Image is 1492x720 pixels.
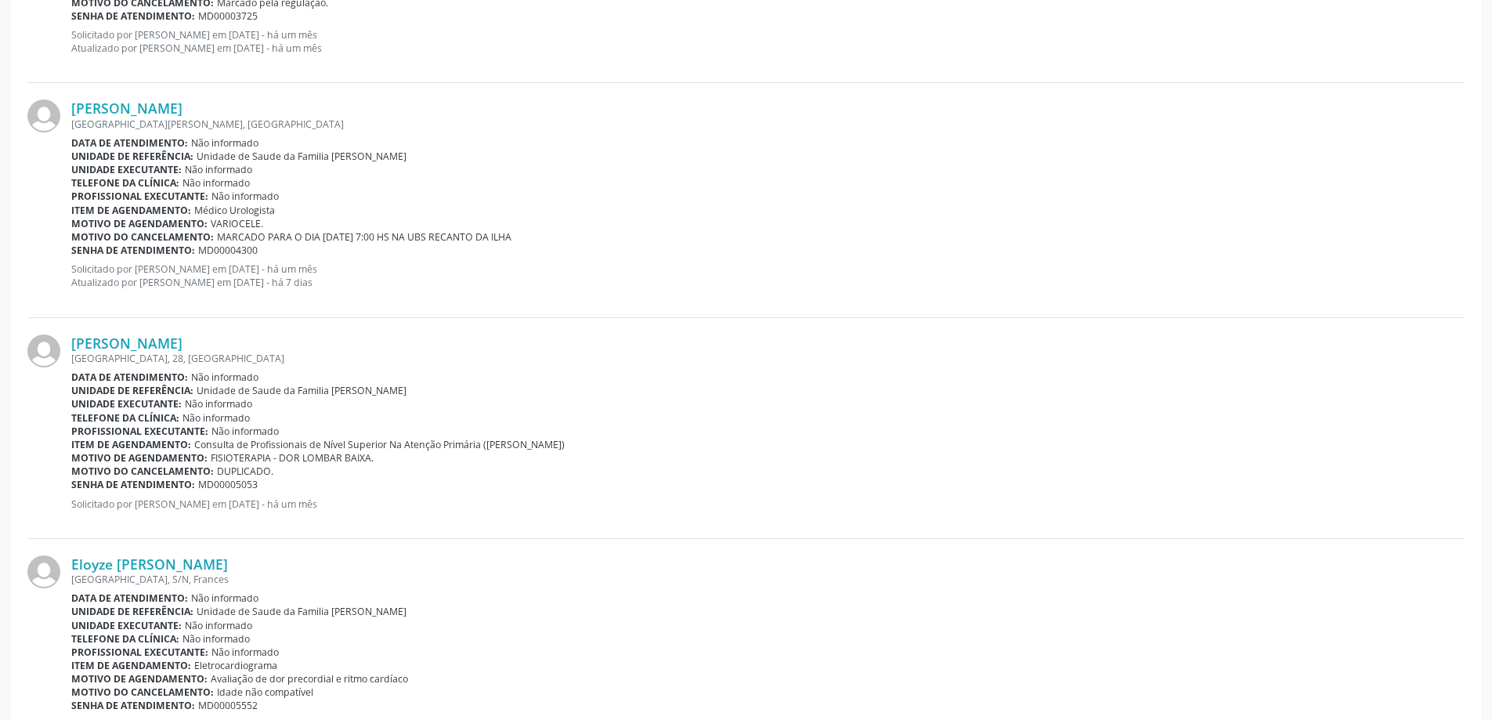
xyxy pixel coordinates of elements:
[71,465,214,478] b: Motivo do cancelamento:
[198,244,258,257] span: MD00004300
[217,465,273,478] span: DUPLICADO.
[191,371,258,384] span: Não informado
[71,118,1465,131] div: [GEOGRAPHIC_DATA][PERSON_NAME], [GEOGRAPHIC_DATA]
[71,384,193,397] b: Unidade de referência:
[71,672,208,686] b: Motivo de agendamento:
[71,397,182,411] b: Unidade executante:
[71,190,208,203] b: Profissional executante:
[185,397,252,411] span: Não informado
[217,230,511,244] span: MARCADO PARA O DIA [DATE] 7:00 HS NA UBS RECANTO DA ILHA
[71,592,188,605] b: Data de atendimento:
[211,217,263,230] span: VARIOCELE.
[71,230,214,244] b: Motivo do cancelamento:
[194,659,277,672] span: Eletrocardiograma
[27,99,60,132] img: img
[191,136,258,150] span: Não informado
[71,335,182,352] a: [PERSON_NAME]
[182,176,250,190] span: Não informado
[71,605,193,618] b: Unidade de referência:
[71,411,179,425] b: Telefone da clínica:
[198,699,258,712] span: MD00005552
[71,9,195,23] b: Senha de atendimento:
[27,555,60,588] img: img
[211,425,279,438] span: Não informado
[211,190,279,203] span: Não informado
[71,99,182,117] a: [PERSON_NAME]
[211,451,374,465] span: FISIOTERAPIA - DOR LOMBAR BAIXA.
[185,619,252,632] span: Não informado
[182,632,250,646] span: Não informado
[71,352,1465,365] div: [GEOGRAPHIC_DATA], 28, [GEOGRAPHIC_DATA]
[211,646,279,659] span: Não informado
[71,217,208,230] b: Motivo de agendamento:
[71,686,214,699] b: Motivo do cancelamento:
[71,136,188,150] b: Data de atendimento:
[211,672,408,686] span: Avaliação de dor precordial e ritmo cardíaco
[71,425,208,438] b: Profissional executante:
[71,478,195,491] b: Senha de atendimento:
[71,646,208,659] b: Profissional executante:
[197,605,406,618] span: Unidade de Saude da Familia [PERSON_NAME]
[71,244,195,257] b: Senha de atendimento:
[71,555,228,573] a: Eloyze [PERSON_NAME]
[71,371,188,384] b: Data de atendimento:
[71,262,1465,289] p: Solicitado por [PERSON_NAME] em [DATE] - há um mês Atualizado por [PERSON_NAME] em [DATE] - há 7 ...
[71,619,182,632] b: Unidade executante:
[194,204,275,217] span: Médico Urologista
[71,699,195,712] b: Senha de atendimento:
[71,632,179,646] b: Telefone da clínica:
[27,335,60,367] img: img
[71,28,1465,55] p: Solicitado por [PERSON_NAME] em [DATE] - há um mês Atualizado por [PERSON_NAME] em [DATE] - há um...
[198,478,258,491] span: MD00005053
[71,163,182,176] b: Unidade executante:
[197,384,406,397] span: Unidade de Saude da Familia [PERSON_NAME]
[71,176,179,190] b: Telefone da clínica:
[185,163,252,176] span: Não informado
[71,573,1465,586] div: [GEOGRAPHIC_DATA], S/N, Frances
[71,497,1465,511] p: Solicitado por [PERSON_NAME] em [DATE] - há um mês
[71,150,193,163] b: Unidade de referência:
[71,438,191,451] b: Item de agendamento:
[182,411,250,425] span: Não informado
[217,686,313,699] span: Idade não compatível
[71,204,191,217] b: Item de agendamento:
[71,451,208,465] b: Motivo de agendamento:
[198,9,258,23] span: MD00003725
[71,659,191,672] b: Item de agendamento:
[194,438,565,451] span: Consulta de Profissionais de Nível Superior Na Atenção Primária ([PERSON_NAME])
[191,592,258,605] span: Não informado
[197,150,406,163] span: Unidade de Saude da Familia [PERSON_NAME]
